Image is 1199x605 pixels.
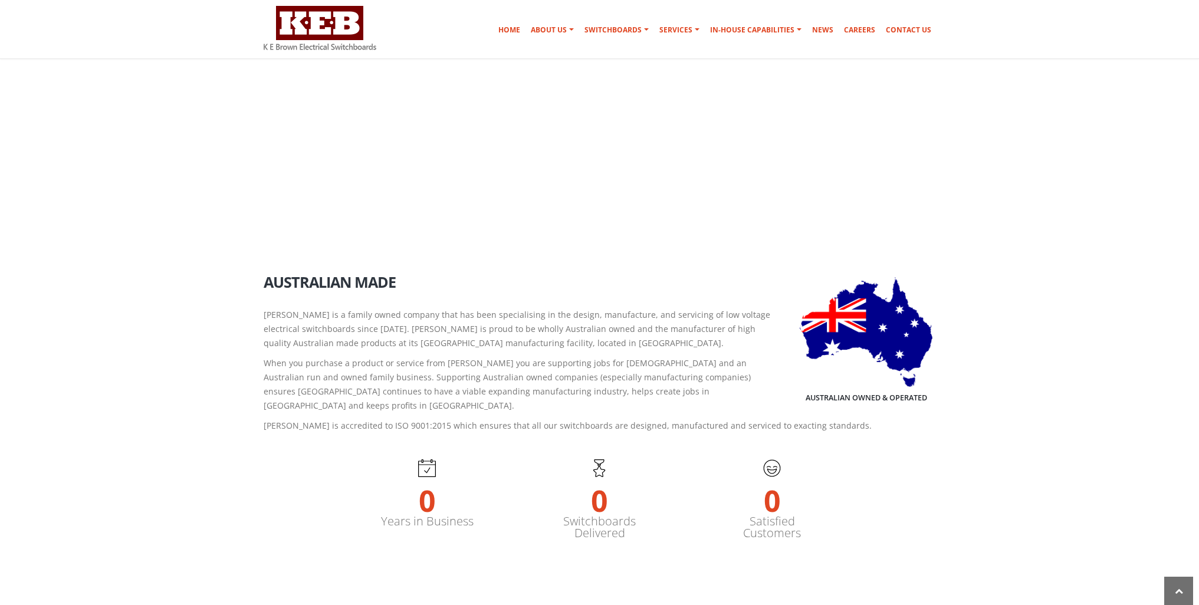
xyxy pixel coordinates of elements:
[264,419,936,433] p: [PERSON_NAME] is accredited to ISO 9001:2015 which ensures that all our switchboards are designed...
[551,515,648,539] label: Switchboards Delivered
[551,477,648,515] strong: 0
[264,6,376,50] img: K E Brown Electrical Switchboards
[494,18,525,42] a: Home
[881,18,936,42] a: Contact Us
[379,515,476,527] label: Years in Business
[379,477,476,515] strong: 0
[526,18,579,42] a: About Us
[264,308,936,350] p: [PERSON_NAME] is a family owned company that has been specialising in the design, manufacture, an...
[264,198,337,232] h1: About Us
[865,208,886,217] a: Home
[806,393,927,403] h5: Australian Owned & Operated
[580,18,653,42] a: Switchboards
[655,18,704,42] a: Services
[724,515,821,539] label: Satisfied Customers
[264,356,936,413] p: When you purchase a product or service from [PERSON_NAME] you are supporting jobs for [DEMOGRAPHI...
[807,18,838,42] a: News
[839,18,880,42] a: Careers
[705,18,806,42] a: In-house Capabilities
[724,477,821,515] strong: 0
[888,205,933,220] li: About Us
[264,274,936,290] h2: Australian Made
